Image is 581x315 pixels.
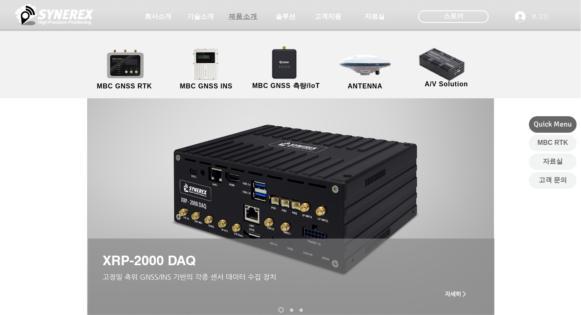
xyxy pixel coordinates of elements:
[409,46,484,89] a: A/V Solution
[354,8,395,25] a: 자료실
[348,83,383,90] span: ANTENNA
[290,308,293,312] a: XRP-2000
[187,12,214,21] span: 기술소개
[145,12,171,21] span: 회사소개
[169,48,244,91] a: MBC GNSS INS
[97,83,152,90] span: MBC GNSS RTK
[103,273,276,281] span: ​고정밀 측위 GNSS/INS 기반의 각종 센서 데이터 수집 장치
[278,308,284,313] a: XRP-2000 DAQ
[328,48,403,91] a: ANTENNA
[444,12,464,21] span: 스토어
[425,81,469,88] span: A/V Solution
[427,95,581,315] iframe: Wix Chat
[182,46,233,82] img: MGI2000_front-removebg-preview (1).png
[229,12,258,21] span: 제품소개
[509,9,555,24] button: 로그인
[222,8,264,25] a: 제품소개
[276,308,306,313] nav: 슬라이드
[529,12,552,21] span: 로그인
[180,8,221,25] a: 기술소개
[103,252,196,268] span: XRP-2000 DAQ
[264,41,306,83] img: SynRTK__.png
[180,83,233,90] span: MBC GNSS INS
[252,82,320,90] span: MBC GNSS 측량/IoT
[307,8,349,25] a: 고객지원
[418,10,489,23] div: 스토어
[276,12,295,21] span: 솔루션
[300,308,303,312] a: MGI-2000
[87,48,162,91] a: MBC GNSS RTK
[15,2,94,27] img: 씨너렉스_White_simbol_대지 1.png
[315,12,341,21] span: 고객지원
[265,8,306,25] a: 솔루션
[137,8,179,25] a: 회사소개
[246,48,327,91] a: MBC GNSS 측량/IoT
[365,12,385,21] span: 자료실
